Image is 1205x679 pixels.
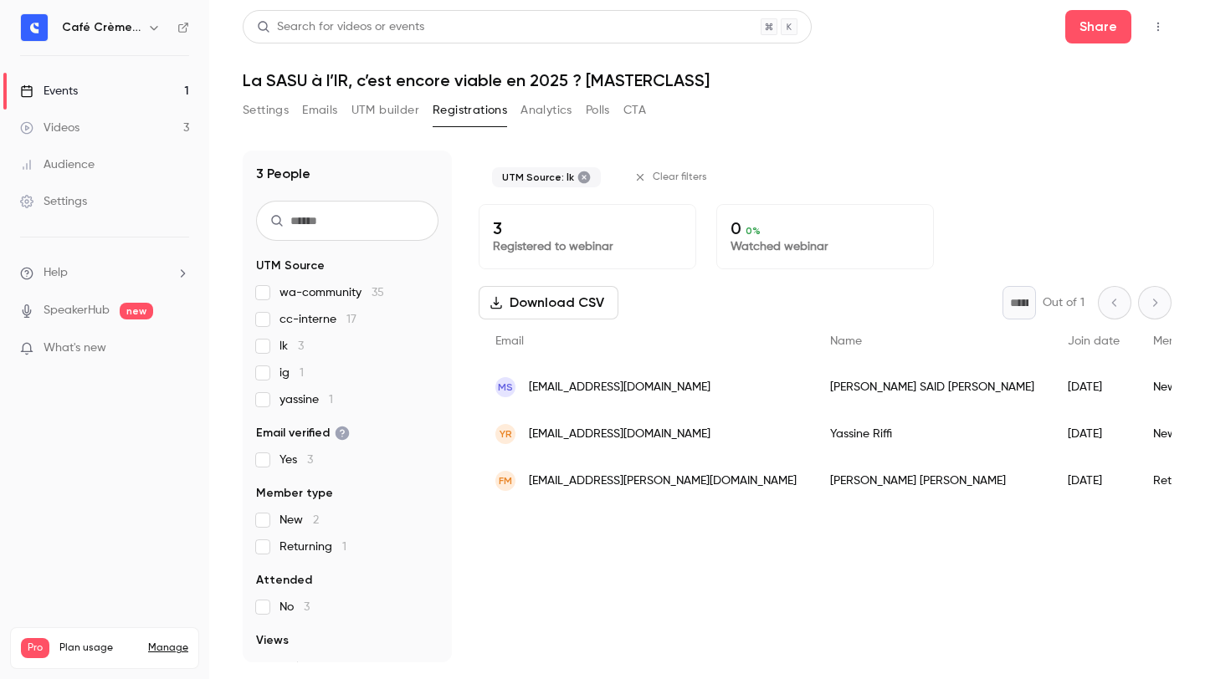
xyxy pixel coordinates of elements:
[346,314,356,325] span: 17
[529,379,710,396] span: [EMAIL_ADDRESS][DOMAIN_NAME]
[21,14,48,41] img: Café Crème Club
[256,164,310,184] h1: 3 People
[256,425,350,442] span: Email verified
[20,193,87,210] div: Settings
[1051,411,1136,457] div: [DATE]
[279,284,384,301] span: wa-community
[628,164,717,191] button: Clear filters
[279,338,304,355] span: lk
[479,286,618,319] button: Download CSV
[1051,457,1136,504] div: [DATE]
[279,512,319,528] span: New
[731,218,920,238] p: 0
[653,171,707,184] span: Clear filters
[529,426,710,443] span: [EMAIL_ADDRESS][DOMAIN_NAME]
[495,335,524,347] span: Email
[243,70,1172,90] h1: La SASU à l’IR, c’est encore viable en 2025 ? [MASTERCLASS]
[279,311,356,328] span: cc-interne
[20,156,95,173] div: Audience
[256,659,438,676] p: No results
[351,97,419,124] button: UTM builder
[279,391,333,408] span: yassine
[62,19,141,36] h6: Café Crème Club
[500,426,512,442] span: YR
[313,514,319,526] span: 2
[279,452,313,468] span: Yes
[813,457,1051,504] div: [PERSON_NAME] [PERSON_NAME]
[813,364,1051,411] div: [PERSON_NAME] SAID [PERSON_NAME]
[44,264,68,282] span: Help
[493,238,682,255] p: Registered to webinar
[302,97,337,124] button: Emails
[498,380,513,395] span: MS
[256,632,289,649] span: Views
[813,411,1051,457] div: Yassine Riffi
[20,120,79,136] div: Videos
[20,264,189,282] li: help-dropdown-opener
[342,541,346,553] span: 1
[731,238,920,255] p: Watched webinar
[1043,294,1084,311] p: Out of 1
[44,339,106,357] span: What's new
[746,225,761,237] span: 0 %
[257,18,424,36] div: Search for videos or events
[256,485,333,502] span: Member type
[529,472,797,490] span: [EMAIL_ADDRESS][PERSON_NAME][DOMAIN_NAME]
[499,473,512,488] span: FM
[300,367,304,379] span: 1
[59,641,138,655] span: Plan usage
[20,83,78,100] div: Events
[1068,335,1120,347] span: Join date
[623,97,646,124] button: CTA
[307,454,313,466] span: 3
[279,599,310,615] span: No
[433,97,507,124] button: Registrations
[120,303,153,319] span: new
[279,365,304,381] span: ig
[520,97,572,124] button: Analytics
[1051,364,1136,411] div: [DATE]
[830,335,862,347] span: Name
[279,539,346,555] span: Returning
[21,638,49,658] span: Pro
[1065,10,1131,43] button: Share
[304,601,310,613] span: 3
[298,340,304,352] span: 3
[44,302,110,319] a: SpeakerHub
[577,171,591,184] button: Remove "lk" from selected "UTM Source" filter
[493,218,682,238] p: 3
[329,394,333,406] span: 1
[148,641,188,655] a: Manage
[256,572,312,589] span: Attended
[256,258,325,274] span: UTM Source
[502,171,574,184] span: UTM Source: lk
[372,287,384,299] span: 35
[243,97,289,124] button: Settings
[586,97,610,124] button: Polls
